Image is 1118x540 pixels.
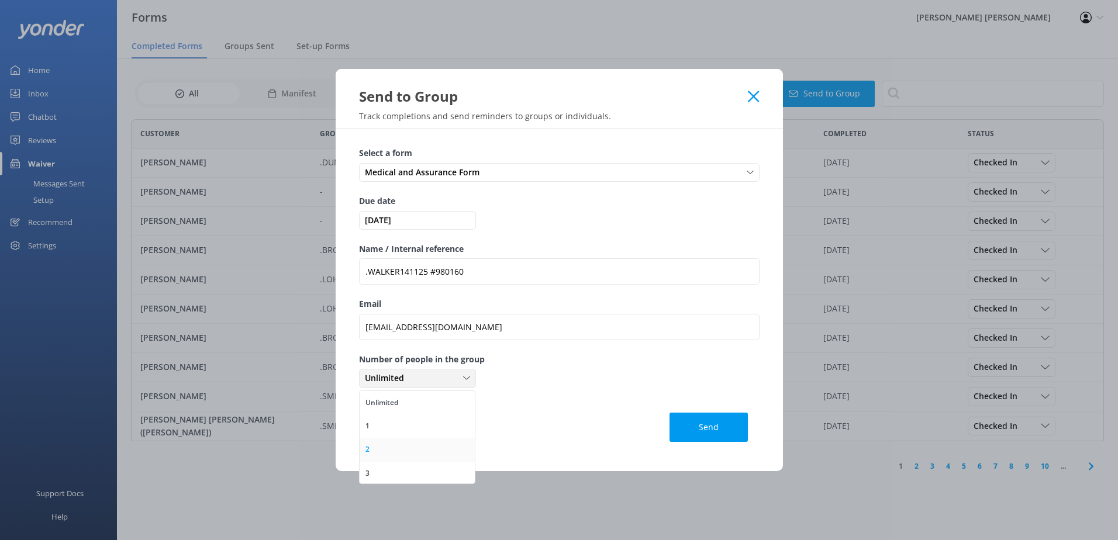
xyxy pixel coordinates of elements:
[359,147,760,160] label: Select a form
[670,413,748,442] button: Send
[359,297,760,310] label: Email
[336,110,783,122] p: Track completions and send reminders to groups or individuals.
[359,353,760,366] label: Number of people in the group
[365,420,370,432] div: 1
[359,258,760,285] input: eg. John
[359,243,760,255] label: Name / Internal reference
[359,314,760,340] input: example@test.com
[365,397,398,409] div: Unlimited
[359,195,760,207] label: Due date
[365,372,411,385] span: Unlimited
[359,86,748,106] div: Send to Group
[365,166,486,179] span: Medical and Assurance Form
[365,444,370,455] div: 2
[365,468,370,479] div: 3
[362,214,473,227] span: [DATE]
[748,91,759,102] button: Close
